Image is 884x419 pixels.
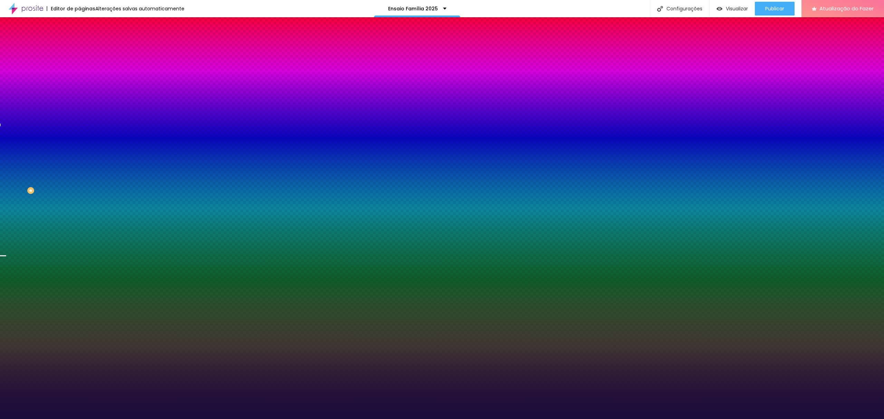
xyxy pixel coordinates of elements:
[95,5,184,12] font: Alterações salvas automaticamente
[666,5,702,12] font: Configurações
[717,6,722,12] img: view-1.svg
[710,2,755,16] button: Visualizar
[51,5,95,12] font: Editor de páginas
[388,5,438,12] font: Ensaio Família 2025
[819,5,874,12] font: Atualização do Fazer
[657,6,663,12] img: Ícone
[765,5,784,12] font: Publicar
[726,5,748,12] font: Visualizar
[755,2,795,16] button: Publicar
